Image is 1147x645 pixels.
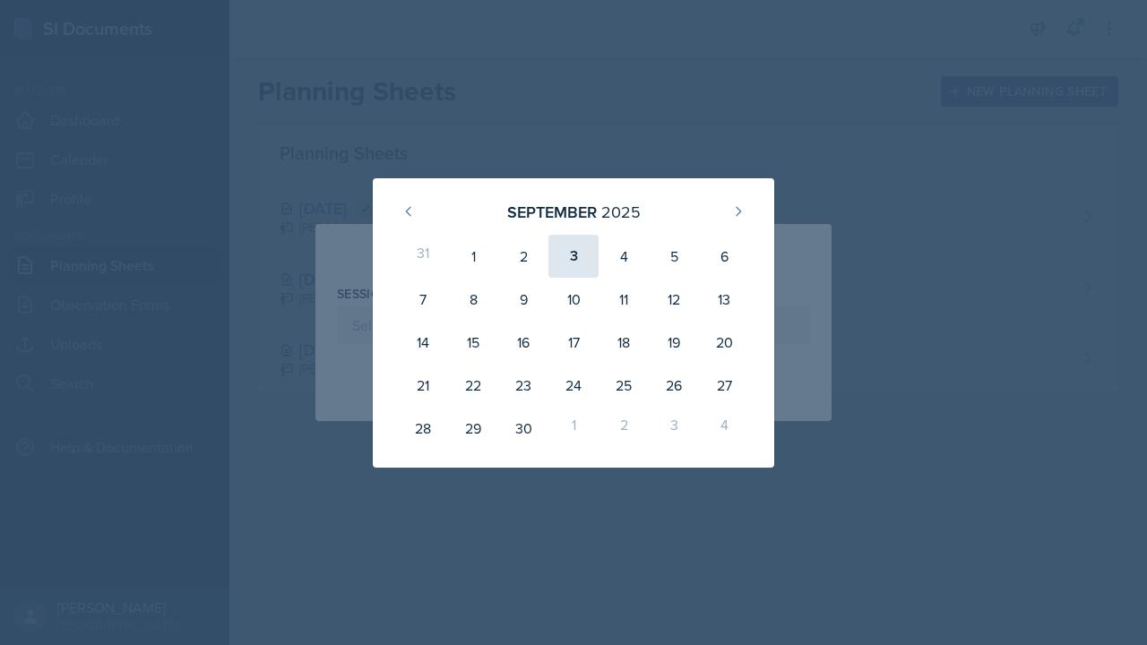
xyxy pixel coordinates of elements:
[498,407,548,450] div: 30
[398,407,448,450] div: 28
[398,321,448,364] div: 14
[448,407,498,450] div: 29
[398,364,448,407] div: 21
[649,235,699,278] div: 5
[548,407,599,450] div: 1
[599,235,649,278] div: 4
[599,278,649,321] div: 11
[649,407,699,450] div: 3
[599,321,649,364] div: 18
[507,200,597,224] div: September
[599,407,649,450] div: 2
[699,364,749,407] div: 27
[599,364,649,407] div: 25
[448,321,498,364] div: 15
[448,364,498,407] div: 22
[548,278,599,321] div: 10
[699,321,749,364] div: 20
[498,364,548,407] div: 23
[649,364,699,407] div: 26
[498,278,548,321] div: 9
[498,321,548,364] div: 16
[649,321,699,364] div: 19
[699,407,749,450] div: 4
[398,278,448,321] div: 7
[601,200,641,224] div: 2025
[699,278,749,321] div: 13
[699,235,749,278] div: 6
[548,321,599,364] div: 17
[448,278,498,321] div: 8
[498,235,548,278] div: 2
[548,364,599,407] div: 24
[398,235,448,278] div: 31
[649,278,699,321] div: 12
[548,235,599,278] div: 3
[448,235,498,278] div: 1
